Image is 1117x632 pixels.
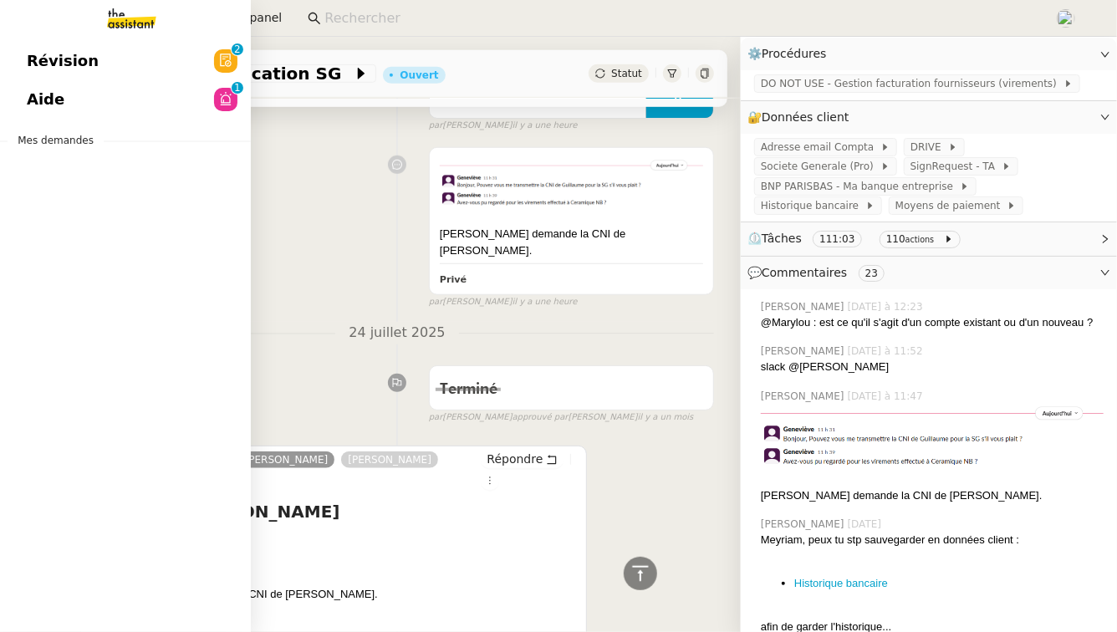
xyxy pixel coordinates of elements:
span: [DATE] à 12:23 [848,299,926,314]
div: ⏲️Tâches 111:03 110actions [741,222,1117,255]
input: Rechercher [324,8,1038,30]
span: DRIVE [910,139,948,155]
div: 🔐Données client [741,101,1117,134]
nz-badge-sup: 1 [232,82,243,94]
div: ⚙️Procédures [741,38,1117,70]
nz-badge-sup: 2 [232,43,243,55]
span: Statut [611,68,642,79]
span: Répondre [487,451,543,467]
span: il y a un mois [638,410,694,425]
span: Mes demandes [8,132,104,149]
span: [PERSON_NAME] [761,299,848,314]
span: 110 [886,233,905,245]
div: Meyriam, peux tu stp sauvegarder en données client : [761,532,1104,548]
h4: RE: Accès [PERSON_NAME] [88,500,579,523]
span: ⏲️ [747,232,967,245]
div: @Marylou : est ce qu'il s'agit d'un compte existant ou d'un nouveau ? [761,314,1104,331]
span: Terminé [440,382,497,397]
span: [DATE] [848,517,885,532]
a: [PERSON_NAME] [238,452,335,467]
span: Aide [27,87,64,112]
p: 2 [234,43,241,59]
a: Historique bancaire [794,577,888,589]
div: Ouvert [400,70,438,80]
nz-tag: 23 [859,265,885,282]
img: wFPQmd1XkzaggAAAABJRU5ErkJggg== [440,158,703,210]
span: 🔐 [747,108,856,127]
div: [PERSON_NAME] demande la CNI de [PERSON_NAME]. [761,487,1104,504]
span: [DATE] à 11:47 [848,389,926,404]
small: [PERSON_NAME] [PERSON_NAME] [429,410,694,425]
span: [PERSON_NAME] [761,344,848,359]
div: 💬Commentaires 23 [741,257,1117,289]
img: users%2FPPrFYTsEAUgQy5cK5MCpqKbOX8K2%2Favatar%2FCapture%20d%E2%80%99e%CC%81cran%202023-06-05%20a%... [1057,9,1075,28]
span: Moyens de paiement [895,197,1007,214]
span: par [429,295,443,309]
span: Tâches [762,232,802,245]
div: [PERSON_NAME] demande la CNI de [PERSON_NAME]. [440,226,703,258]
p: Bonjour à vous, [88,532,579,548]
span: approuvé par [513,410,569,425]
small: [PERSON_NAME] [429,295,578,309]
span: par [429,119,443,133]
span: Révision [27,48,99,74]
button: Répondre [481,450,564,468]
span: Procédures [762,47,827,60]
span: [PERSON_NAME] [761,389,848,404]
span: 💬 [747,266,891,279]
div: slack @[PERSON_NAME] [761,359,1104,375]
b: Privé [440,274,467,285]
small: [PERSON_NAME] [429,119,578,133]
span: Données client [762,110,849,124]
span: Adresse email Compta [761,139,880,155]
span: Commentaires [762,266,847,279]
span: [DATE] à 11:52 [848,344,926,359]
span: BNP PARISBAS - Ma banque entreprise [761,178,960,195]
span: 24 juillet 2025 [335,322,458,344]
span: SignRequest - TA [910,158,1002,175]
small: actions [905,235,935,244]
span: DO NOT USE - Gestion facturation fournisseurs (virements) [761,75,1063,92]
span: il y a une heure [513,119,578,133]
img: wFPQmd1XkzaggAAAABJRU5ErkJggg== [761,404,1104,471]
a: [PERSON_NAME] [341,452,438,467]
p: 1 [234,82,241,97]
span: ⚙️ [747,44,834,64]
span: par [429,410,443,425]
span: Societe Generale (Pro) [761,158,880,175]
span: Historique bancaire [761,197,865,214]
p: Nous n’avons pas réceptionné la CNI de [PERSON_NAME]. [88,586,579,603]
span: [PERSON_NAME] [761,517,848,532]
span: il y a une heure [513,295,578,309]
nz-tag: 111:03 [813,231,861,247]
